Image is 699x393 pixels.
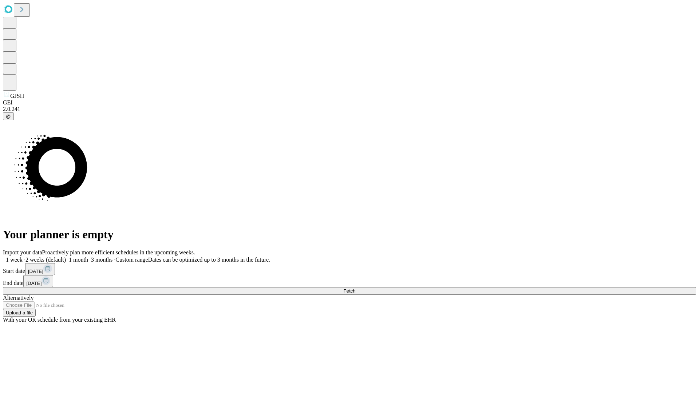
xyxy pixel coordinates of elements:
h1: Your planner is empty [3,228,696,241]
span: With your OR schedule from your existing EHR [3,317,116,323]
div: Start date [3,263,696,275]
span: Proactively plan more efficient schedules in the upcoming weeks. [42,249,195,255]
span: Custom range [115,257,148,263]
span: 2 weeks (default) [25,257,66,263]
span: [DATE] [28,269,43,274]
span: [DATE] [26,281,42,286]
div: GEI [3,99,696,106]
button: Fetch [3,287,696,295]
span: 3 months [91,257,112,263]
span: 1 month [69,257,88,263]
button: @ [3,112,14,120]
button: [DATE] [23,275,53,287]
div: 2.0.241 [3,106,696,112]
button: Upload a file [3,309,36,317]
span: Dates can be optimized up to 3 months in the future. [148,257,270,263]
span: 1 week [6,257,23,263]
span: Fetch [343,288,355,294]
span: Import your data [3,249,42,255]
div: End date [3,275,696,287]
span: GJSH [10,93,24,99]
span: @ [6,114,11,119]
span: Alternatively [3,295,33,301]
button: [DATE] [25,263,55,275]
